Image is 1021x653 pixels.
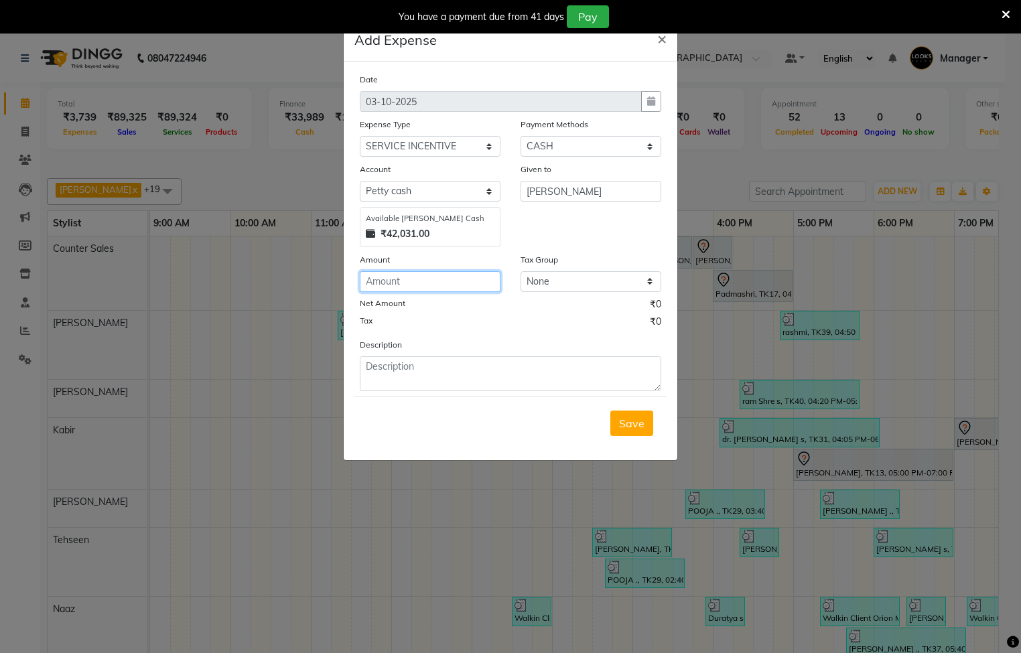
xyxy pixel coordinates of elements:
span: ₹0 [650,297,661,315]
h5: Add Expense [354,30,437,50]
input: Amount [360,271,500,292]
span: Save [619,417,644,430]
label: Account [360,163,391,175]
label: Tax Group [521,254,558,266]
div: Available [PERSON_NAME] Cash [366,213,494,224]
input: Given to [521,181,661,202]
label: Amount [360,254,390,266]
button: Save [610,411,653,436]
strong: ₹42,031.00 [381,227,429,241]
label: Given to [521,163,551,175]
button: Pay [567,5,609,28]
div: You have a payment due from 41 days [399,10,564,24]
label: Date [360,74,378,86]
label: Net Amount [360,297,405,309]
span: × [657,28,667,48]
label: Description [360,339,402,351]
span: ₹0 [650,315,661,332]
button: Close [646,19,677,57]
label: Expense Type [360,119,411,131]
label: Payment Methods [521,119,588,131]
label: Tax [360,315,372,327]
